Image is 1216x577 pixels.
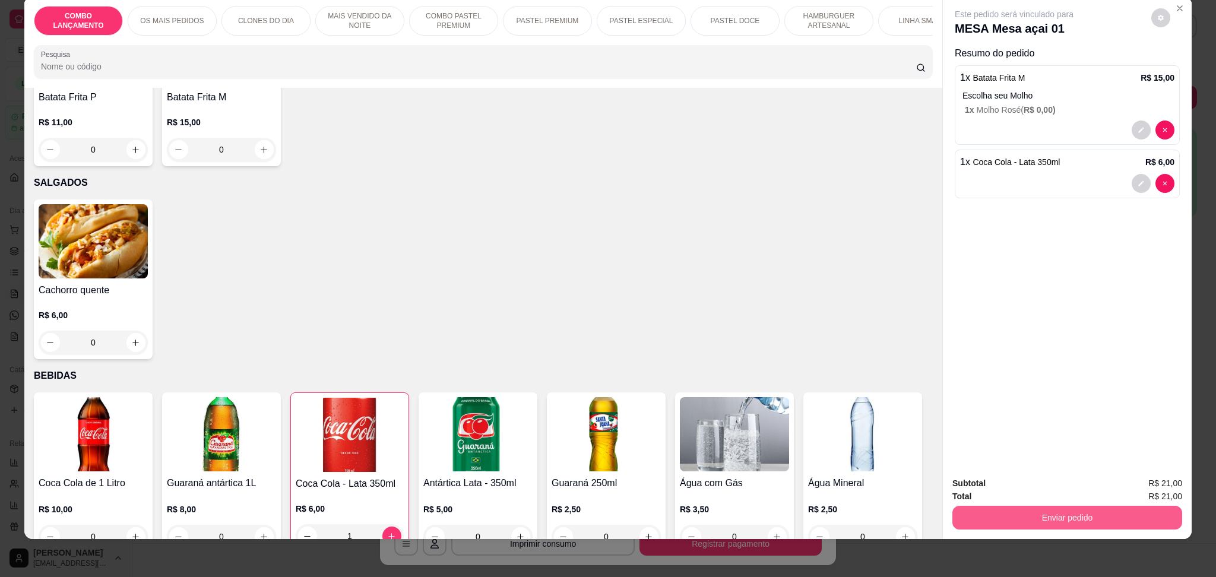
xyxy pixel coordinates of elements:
h4: Coca Cola - Lata 350ml [296,477,404,491]
strong: Subtotal [952,478,986,488]
p: HAMBURGUER ARTESANAL [794,11,863,30]
p: R$ 5,00 [423,503,533,515]
img: product-image [808,397,917,471]
h4: Coca Cola de 1 Litro [39,476,148,490]
img: product-image [167,397,276,471]
h4: Batata Frita M [167,90,276,104]
span: R$ 21,00 [1148,490,1182,503]
p: CLONES DO DIA [238,16,294,26]
p: SALGADOS [34,176,933,190]
button: decrease-product-quantity [554,527,573,546]
button: decrease-product-quantity [1132,121,1151,140]
label: Pesquisa [41,49,74,59]
h4: Água Mineral [808,476,917,490]
p: R$ 6,00 [296,503,404,515]
p: LINHA SMASH [899,16,947,26]
button: decrease-product-quantity [682,527,701,546]
button: increase-product-quantity [896,527,915,546]
p: R$ 6,00 [1145,156,1174,168]
h4: Água com Gás [680,476,789,490]
input: Pesquisa [41,61,916,72]
button: decrease-product-quantity [169,527,188,546]
p: R$ 15,00 [167,116,276,128]
p: OS MAIS PEDIDOS [140,16,204,26]
button: increase-product-quantity [126,333,145,352]
button: decrease-product-quantity [810,527,829,546]
button: decrease-product-quantity [41,333,60,352]
span: R$ 0,00 ) [1024,105,1056,115]
p: R$ 3,50 [680,503,789,515]
strong: Total [952,492,971,501]
p: COMBO LANÇAMENTO [44,11,113,30]
button: decrease-product-quantity [1155,174,1174,193]
p: R$ 2,50 [808,503,917,515]
button: decrease-product-quantity [426,527,445,546]
span: Coca Cola - Lata 350ml [973,157,1060,167]
p: R$ 11,00 [39,116,148,128]
p: R$ 2,50 [552,503,661,515]
span: 1 x [965,105,976,115]
p: MAIS VENDIDO DA NOITE [325,11,394,30]
h4: Guaraná 250ml [552,476,661,490]
p: R$ 10,00 [39,503,148,515]
p: MESA Mesa açai 01 [955,20,1073,37]
button: decrease-product-quantity [41,527,60,546]
img: product-image [552,397,661,471]
button: increase-product-quantity [255,527,274,546]
button: increase-product-quantity [768,527,787,546]
p: PASTEL DOCE [711,16,760,26]
button: increase-product-quantity [382,527,401,546]
p: Molho Rosé ( [965,104,1174,116]
p: BEBIDAS [34,369,933,383]
p: PASTEL PREMIUM [517,16,579,26]
p: 1 x [960,71,1025,85]
h4: Antártica Lata - 350ml [423,476,533,490]
p: Escolha seu Molho [962,90,1174,102]
p: R$ 6,00 [39,309,148,321]
img: product-image [39,397,148,471]
button: Enviar pedido [952,506,1182,530]
h4: Batata Frita P [39,90,148,104]
p: PASTEL ESPECIAL [610,16,673,26]
button: decrease-product-quantity [1132,174,1151,193]
button: decrease-product-quantity [1151,8,1170,27]
img: product-image [39,204,148,278]
span: R$ 21,00 [1148,477,1182,490]
button: decrease-product-quantity [1155,121,1174,140]
h4: Guaraná antártica 1L [167,476,276,490]
button: increase-product-quantity [126,527,145,546]
p: COMBO PASTEL PREMIUM [419,11,488,30]
p: Resumo do pedido [955,46,1180,61]
p: Este pedido será vinculado para [955,8,1073,20]
img: product-image [680,397,789,471]
img: product-image [296,398,404,472]
h4: Cachorro quente [39,283,148,297]
p: R$ 15,00 [1141,72,1174,84]
span: Batata Frita M [973,73,1025,83]
img: product-image [423,397,533,471]
button: increase-product-quantity [511,527,530,546]
p: R$ 8,00 [167,503,276,515]
button: increase-product-quantity [639,527,658,546]
p: 1 x [960,155,1060,169]
button: decrease-product-quantity [298,527,317,546]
